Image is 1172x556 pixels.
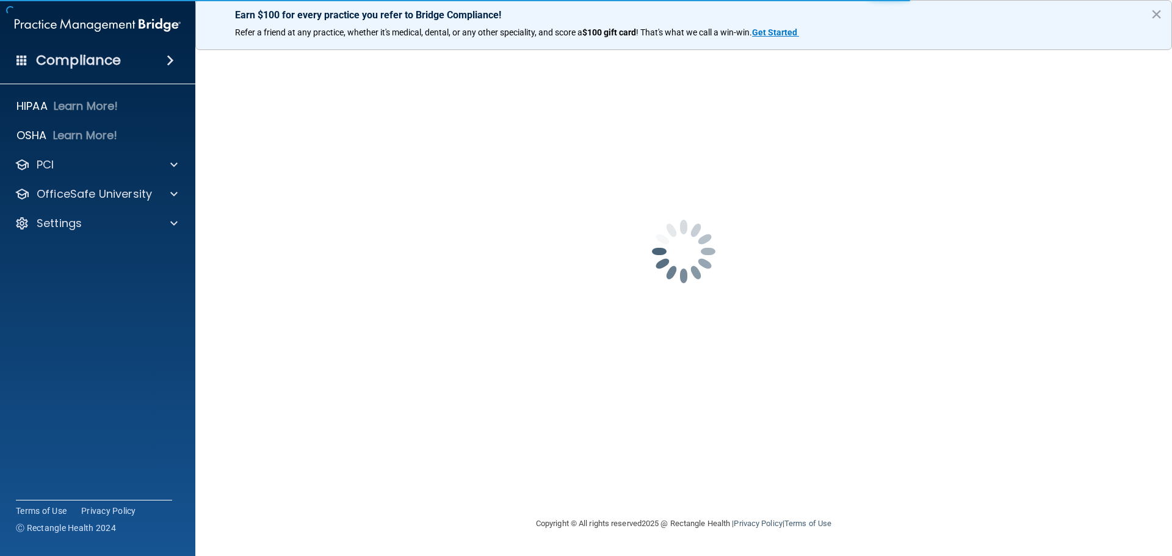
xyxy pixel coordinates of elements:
a: Terms of Use [784,519,831,528]
img: PMB logo [15,13,181,37]
span: ! That's what we call a win-win. [636,27,752,37]
a: PCI [15,157,178,172]
div: Copyright © All rights reserved 2025 @ Rectangle Health | | [461,504,906,543]
span: Refer a friend at any practice, whether it's medical, dental, or any other speciality, and score a [235,27,582,37]
p: Settings [37,216,82,231]
span: Ⓒ Rectangle Health 2024 [16,522,116,534]
button: Close [1151,4,1162,24]
strong: $100 gift card [582,27,636,37]
strong: Get Started [752,27,797,37]
a: Privacy Policy [81,505,136,517]
a: Settings [15,216,178,231]
a: Terms of Use [16,505,67,517]
img: spinner.e123f6fc.gif [623,190,745,312]
p: Earn $100 for every practice you refer to Bridge Compliance! [235,9,1132,21]
p: HIPAA [16,99,48,114]
p: Learn More! [53,128,118,143]
a: Get Started [752,27,799,37]
p: OSHA [16,128,47,143]
a: Privacy Policy [734,519,782,528]
p: Learn More! [54,99,118,114]
h4: Compliance [36,52,121,69]
p: OfficeSafe University [37,187,152,201]
a: OfficeSafe University [15,187,178,201]
p: PCI [37,157,54,172]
